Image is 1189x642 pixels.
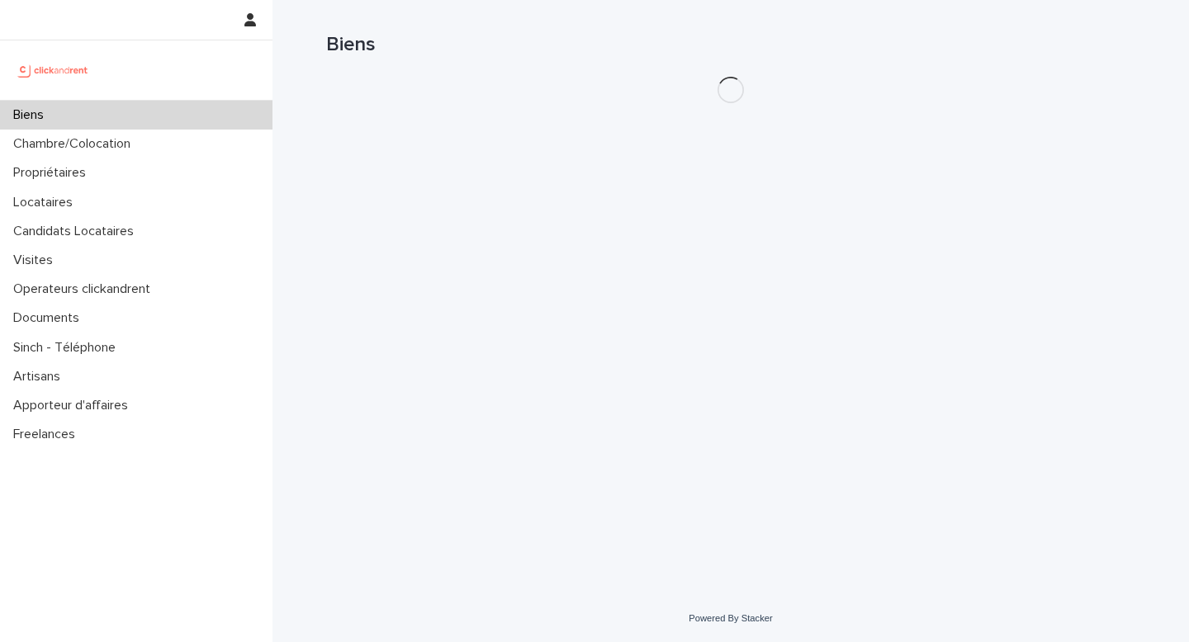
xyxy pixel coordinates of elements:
[689,613,772,623] a: Powered By Stacker
[326,33,1135,57] h1: Biens
[7,369,73,385] p: Artisans
[7,107,57,123] p: Biens
[7,195,86,210] p: Locataires
[7,165,99,181] p: Propriétaires
[7,281,163,297] p: Operateurs clickandrent
[13,54,93,87] img: UCB0brd3T0yccxBKYDjQ
[7,398,141,413] p: Apporteur d'affaires
[7,224,147,239] p: Candidats Locataires
[7,136,144,152] p: Chambre/Colocation
[7,253,66,268] p: Visites
[7,427,88,442] p: Freelances
[7,310,92,326] p: Documents
[7,340,129,356] p: Sinch - Téléphone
